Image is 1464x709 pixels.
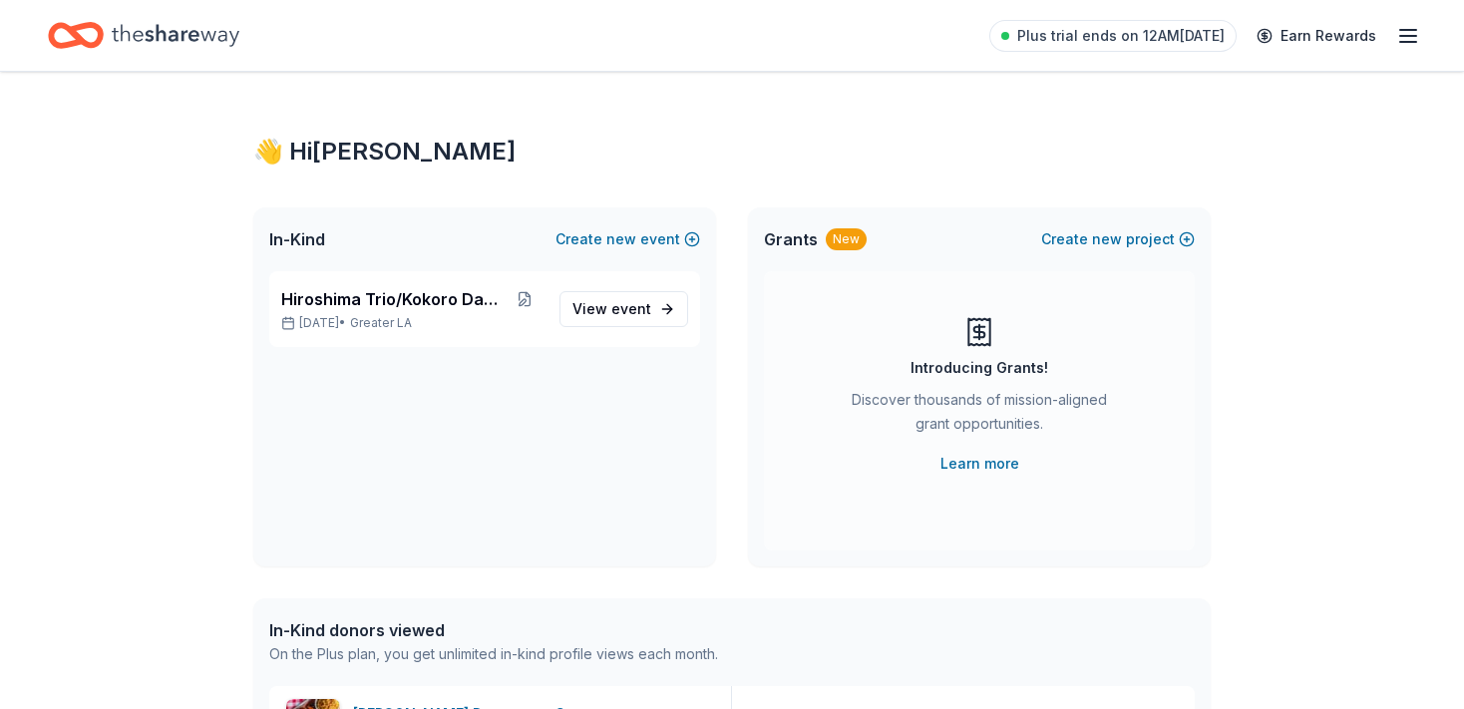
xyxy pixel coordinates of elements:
div: On the Plus plan, you get unlimited in-kind profile views each month. [269,642,718,666]
span: Greater LA [350,315,412,331]
span: event [611,300,651,317]
a: View event [559,291,688,327]
button: Createnewevent [555,227,700,251]
div: Introducing Grants! [911,356,1048,380]
button: Createnewproject [1041,227,1195,251]
span: Grants [764,227,818,251]
div: In-Kind donors viewed [269,618,718,642]
a: Earn Rewards [1245,18,1388,54]
a: Plus trial ends on 12AM[DATE] [989,20,1237,52]
a: Home [48,12,239,59]
div: 👋 Hi [PERSON_NAME] [253,136,1211,168]
div: New [826,228,867,250]
a: Learn more [940,452,1019,476]
span: Hiroshima Trio/Kokoro Dance [281,287,505,311]
span: new [606,227,636,251]
span: Plus trial ends on 12AM[DATE] [1017,24,1225,48]
span: new [1092,227,1122,251]
div: Discover thousands of mission-aligned grant opportunities. [844,388,1115,444]
span: In-Kind [269,227,325,251]
span: View [572,297,651,321]
p: [DATE] • [281,315,544,331]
